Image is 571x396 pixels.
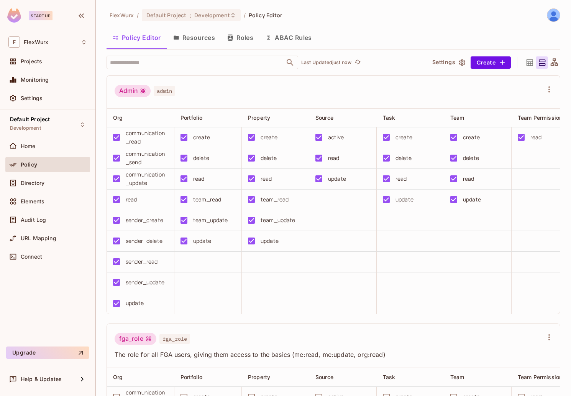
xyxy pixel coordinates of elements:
div: read [530,133,542,142]
div: Admin [115,85,151,97]
span: Default Project [146,12,186,19]
span: Task [383,374,395,380]
span: Home [21,143,36,149]
span: The role for all FGA users, giving them access to the basics (me:read, me:update, org:read) [115,350,543,359]
div: read [126,195,137,204]
span: F [8,36,20,48]
span: Team Permission [518,114,562,121]
div: update [463,195,481,204]
button: Settings [429,56,468,69]
p: Last Updated just now [301,59,351,66]
button: Roles [221,28,259,47]
span: Workspace: FlexWurx [24,39,48,45]
button: Upgrade [6,346,89,359]
div: create [193,133,210,142]
div: read [463,175,474,183]
div: delete [463,154,479,162]
span: Task [383,114,395,121]
div: sender_create [126,216,163,224]
div: delete [395,154,412,162]
div: read [395,175,407,183]
div: update [328,175,346,183]
span: Portfolio [180,114,202,121]
div: update [395,195,413,204]
span: Default Project [10,116,50,122]
span: Monitoring [21,77,49,83]
div: create [463,133,480,142]
div: communication_update [126,170,168,187]
span: Source [315,374,333,380]
div: read [261,175,272,183]
div: active [328,133,344,142]
span: Org [113,114,123,121]
button: ABAC Rules [259,28,318,47]
div: team_update [193,216,228,224]
div: create [395,133,412,142]
div: update [126,299,144,307]
span: Team [450,374,464,380]
button: Resources [167,28,221,47]
div: team_update [261,216,295,224]
span: Policy Editor [249,12,282,19]
div: sender_update [126,278,164,287]
span: URL Mapping [21,235,56,241]
div: team_read [193,195,221,204]
span: Portfolio [180,374,202,380]
div: read [193,175,205,183]
span: Team [450,114,464,121]
span: Policy [21,162,37,168]
span: Projects [21,58,42,64]
span: Directory [21,180,44,186]
span: refresh [354,59,361,66]
div: update [193,237,211,245]
button: refresh [353,58,362,67]
span: Org [113,374,123,380]
li: / [244,12,246,19]
img: SReyMgAAAABJRU5ErkJggg== [7,8,21,23]
span: : [189,12,192,18]
span: Property [248,374,270,380]
span: Connect [21,254,42,260]
button: Create [471,56,511,69]
span: Source [315,114,333,121]
div: fga_role [115,333,156,345]
div: sender_delete [126,237,162,245]
div: sender_read [126,257,158,266]
div: communication_send [126,150,168,167]
li: / [137,12,139,19]
div: delete [193,154,209,162]
span: admin [154,86,175,96]
button: Open [285,57,295,68]
span: Elements [21,198,44,205]
div: team_read [261,195,289,204]
span: Help & Updates [21,376,62,382]
span: Team Permission [518,374,562,380]
div: delete [261,154,277,162]
div: create [261,133,277,142]
span: Development [10,125,41,131]
span: Development [194,12,230,19]
div: update [261,237,279,245]
span: fga_role [159,334,190,344]
img: Clayton Johnson [547,9,560,21]
span: the active workspace [110,12,134,19]
button: Policy Editor [107,28,167,47]
div: read [328,154,340,162]
div: Startup [29,11,53,20]
span: Settings [21,95,43,101]
span: Property [248,114,270,121]
div: communication_read [126,129,168,146]
span: Audit Log [21,217,46,223]
span: Click to refresh data [351,58,362,67]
